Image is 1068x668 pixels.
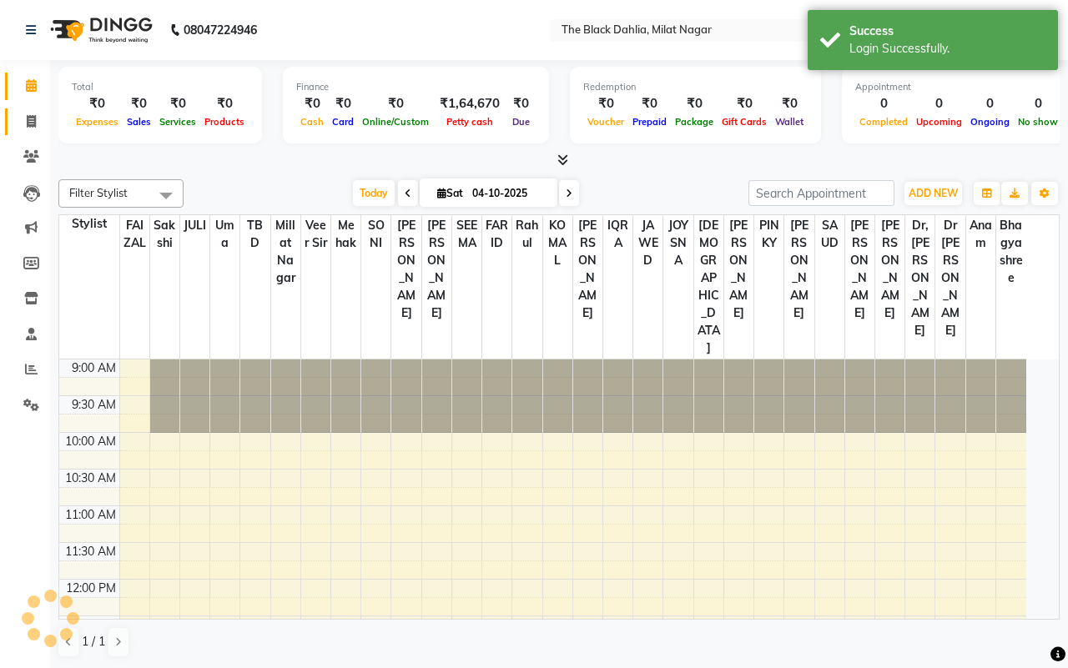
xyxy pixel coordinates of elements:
div: ₹0 [628,94,671,113]
div: 9:30 AM [68,396,119,414]
span: Due [508,116,534,128]
span: Ongoing [966,116,1014,128]
button: ADD NEW [904,182,962,205]
span: JULI [180,215,209,236]
span: Millat Nagar [271,215,300,289]
span: Package [671,116,718,128]
div: ₹0 [296,94,328,113]
div: ₹0 [671,94,718,113]
div: ₹0 [328,94,358,113]
div: 12:30 PM [63,616,119,634]
div: 0 [855,94,912,113]
div: Redemption [583,80,808,94]
div: ₹0 [506,94,536,113]
span: Sales [123,116,155,128]
span: SONI [361,215,390,254]
span: [PERSON_NAME] [724,215,753,324]
span: sakshi [150,215,179,254]
span: JOYSNA [663,215,693,271]
div: Finance [296,80,536,94]
b: 08047224946 [184,7,257,53]
span: No show [1014,116,1062,128]
span: Gift Cards [718,116,771,128]
span: Sat [433,187,467,199]
div: Success [849,23,1045,40]
span: Wallet [771,116,808,128]
span: [DEMOGRAPHIC_DATA] [694,215,723,359]
div: 0 [1014,94,1062,113]
div: ₹0 [72,94,123,113]
div: ₹0 [123,94,155,113]
span: Dr [PERSON_NAME] [935,215,965,341]
span: Prepaid [628,116,671,128]
span: Rahul [512,215,542,254]
input: Search Appointment [748,180,894,206]
div: Login Successfully. [849,40,1045,58]
div: 0 [966,94,1014,113]
img: logo [43,7,157,53]
div: 11:00 AM [62,506,119,524]
span: IQRA [603,215,632,254]
span: KOMAL [543,215,572,271]
span: mehak [331,215,360,254]
span: [PERSON_NAME] [845,215,874,324]
span: Completed [855,116,912,128]
div: ₹0 [200,94,249,113]
div: ₹0 [771,94,808,113]
span: [PERSON_NAME] [573,215,602,324]
span: Anam [966,215,995,254]
span: Online/Custom [358,116,433,128]
span: Veer Sir [301,215,330,254]
span: ADD NEW [909,187,958,199]
span: Cash [296,116,328,128]
div: ₹0 [358,94,433,113]
input: 2025-10-04 [467,181,551,206]
div: Stylist [59,215,119,233]
span: FARID [482,215,511,254]
div: ₹1,64,670 [433,94,506,113]
span: [PERSON_NAME] [422,215,451,324]
span: JAWED [633,215,662,271]
span: [PERSON_NAME] [875,215,904,324]
span: Filter Stylist [69,186,128,199]
span: Today [353,180,395,206]
span: Bhagyashree [996,215,1026,289]
span: Services [155,116,200,128]
span: TBD [240,215,270,254]
span: [PERSON_NAME] [391,215,421,324]
div: ₹0 [583,94,628,113]
div: Appointment [855,80,1062,94]
div: 10:00 AM [62,433,119,450]
div: 12:00 PM [63,580,119,597]
div: Total [72,80,249,94]
span: Card [328,116,358,128]
span: FAIZAL [120,215,149,254]
div: ₹0 [155,94,200,113]
span: Voucher [583,116,628,128]
span: Upcoming [912,116,966,128]
span: SEEMA [452,215,481,254]
span: Products [200,116,249,128]
span: 1 / 1 [82,633,105,650]
div: 9:00 AM [68,359,119,377]
span: Petty cash [442,116,497,128]
span: Uma [210,215,239,254]
span: [PERSON_NAME] [784,215,814,324]
div: 11:30 AM [62,543,119,560]
span: Dr,[PERSON_NAME] [905,215,934,341]
div: 0 [912,94,966,113]
div: ₹0 [718,94,771,113]
span: SAUD [815,215,844,254]
span: PINKY [754,215,783,254]
div: 10:30 AM [62,470,119,487]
